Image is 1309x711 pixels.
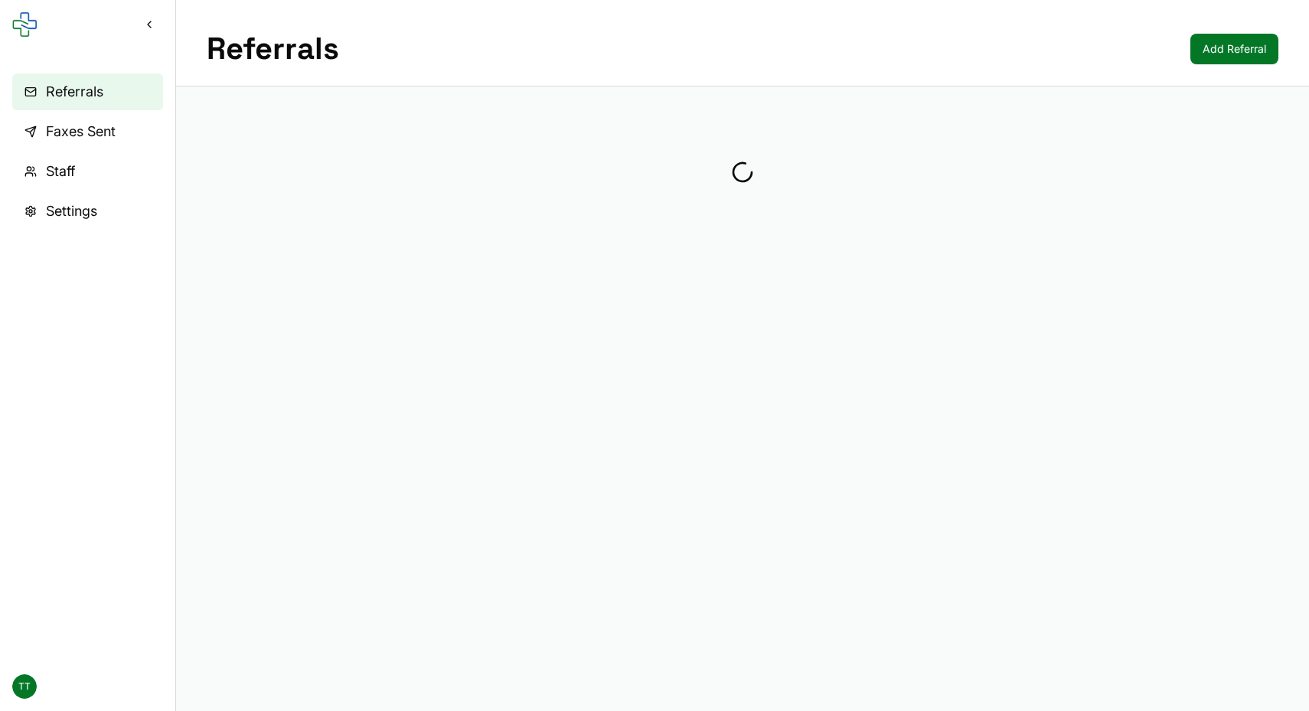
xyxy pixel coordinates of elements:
span: TT [12,674,37,699]
button: Collapse sidebar [135,11,163,38]
a: Referrals [12,73,163,110]
span: Staff [46,161,75,182]
span: Settings [46,201,97,222]
span: Faxes Sent [46,121,116,142]
a: Faxes Sent [12,113,163,150]
a: Settings [12,193,163,230]
h1: Referrals [207,31,339,67]
span: Referrals [46,81,103,103]
a: Add Referral [1190,34,1278,64]
a: Staff [12,153,163,190]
